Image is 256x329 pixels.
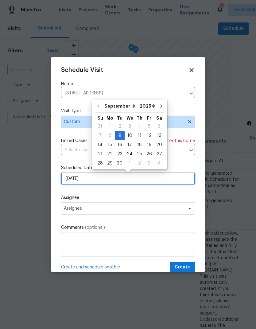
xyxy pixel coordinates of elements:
[105,159,115,168] div: 29
[95,159,105,168] div: Sun Sep 28 2025
[138,101,157,111] select: Year
[154,122,164,131] div: Sat Sep 06 2025
[144,159,154,168] div: Fri Oct 03 2025
[94,100,103,112] button: Go to previous month
[135,141,144,149] div: 18
[154,141,164,149] div: 20
[107,116,113,120] abbr: Monday
[115,122,125,131] div: 2
[115,140,125,149] div: Tue Sep 16 2025
[95,131,105,140] div: 7
[144,122,154,131] div: Fri Sep 05 2025
[125,150,135,158] div: 24
[154,150,164,158] div: 27
[175,264,190,271] span: Create
[95,150,105,158] div: 21
[115,150,125,158] div: 23
[135,122,144,131] div: Thu Sep 04 2025
[147,116,151,120] abbr: Friday
[157,100,166,112] button: Go to next month
[117,116,122,120] abbr: Tuesday
[64,206,184,211] span: Assignee
[144,159,154,168] div: 3
[125,131,135,140] div: 10
[115,141,125,149] div: 16
[144,150,154,158] div: 26
[170,262,195,273] button: Create
[115,131,125,140] div: 9
[135,159,144,168] div: Thu Oct 02 2025
[105,131,115,140] div: 8
[115,131,125,140] div: Tue Sep 09 2025
[103,101,138,111] select: Month
[115,122,125,131] div: Tue Sep 02 2025
[144,131,154,140] div: 12
[154,131,164,140] div: 13
[125,131,135,140] div: Wed Sep 10 2025
[95,159,105,168] div: 28
[135,131,144,140] div: Thu Sep 11 2025
[95,131,105,140] div: Sun Sep 07 2025
[154,122,164,131] div: 6
[125,122,135,131] div: Wed Sep 03 2025
[126,116,133,120] abbr: Wednesday
[61,145,178,155] input: Select cases
[144,131,154,140] div: Fri Sep 12 2025
[154,131,164,140] div: Sat Sep 13 2025
[125,159,135,168] div: 1
[105,149,115,159] div: Mon Sep 22 2025
[125,140,135,149] div: Wed Sep 17 2025
[144,140,154,149] div: Fri Sep 19 2025
[135,140,144,149] div: Thu Sep 18 2025
[154,159,164,168] div: Sat Oct 04 2025
[115,159,125,168] div: Tue Sep 30 2025
[188,67,195,73] span: Close
[135,122,144,131] div: 4
[105,131,115,140] div: Mon Sep 08 2025
[85,225,105,230] span: (optional)
[105,141,115,149] div: 15
[61,67,103,73] span: Schedule Visit
[64,119,183,125] span: Custom
[61,138,87,144] span: Linked Cases
[144,149,154,159] div: Fri Sep 26 2025
[61,81,195,87] label: Home
[125,122,135,131] div: 3
[61,195,195,201] label: Assignee
[144,122,154,131] div: 5
[115,149,125,159] div: Tue Sep 23 2025
[61,165,195,171] label: Scheduled Date
[135,149,144,159] div: Thu Sep 25 2025
[125,159,135,168] div: Wed Oct 01 2025
[61,172,195,185] input: M/D/YYYY
[187,89,196,98] button: Open
[61,264,120,270] span: Create and schedule another
[125,149,135,159] div: Wed Sep 24 2025
[125,141,135,149] div: 17
[115,159,125,168] div: 30
[154,140,164,149] div: Sat Sep 20 2025
[95,140,105,149] div: Sun Sep 14 2025
[61,224,195,231] label: Comments
[105,140,115,149] div: Mon Sep 15 2025
[156,116,162,120] abbr: Saturday
[135,159,144,168] div: 2
[95,122,105,131] div: 31
[95,141,105,149] div: 14
[135,131,144,140] div: 11
[95,122,105,131] div: Sun Aug 31 2025
[137,116,142,120] abbr: Thursday
[105,122,115,131] div: 1
[61,89,178,98] input: Enter in an address
[187,146,196,155] button: Open
[95,149,105,159] div: Sun Sep 21 2025
[97,116,103,120] abbr: Sunday
[135,150,144,158] div: 25
[105,159,115,168] div: Mon Sep 29 2025
[154,159,164,168] div: 4
[144,141,154,149] div: 19
[154,149,164,159] div: Sat Sep 27 2025
[105,150,115,158] div: 22
[105,122,115,131] div: Mon Sep 01 2025
[61,108,195,114] label: Visit Type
